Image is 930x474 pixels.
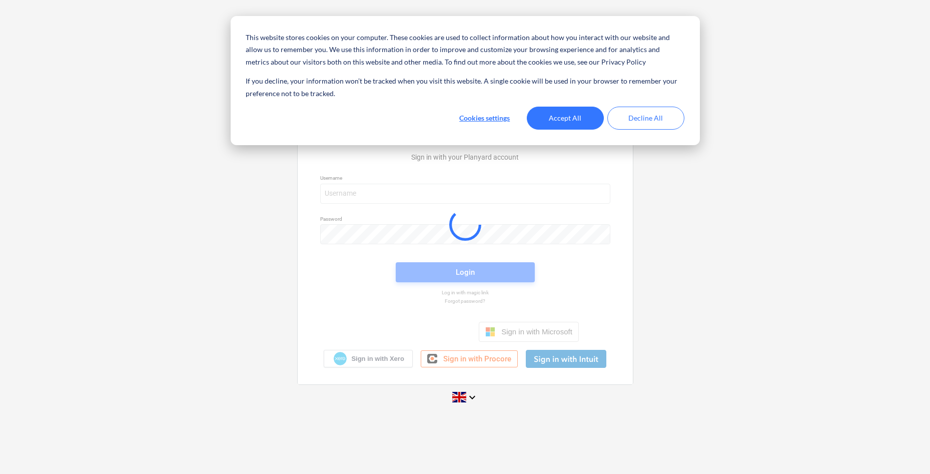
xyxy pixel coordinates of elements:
p: If you decline, your information won’t be tracked when you visit this website. A single cookie wi... [246,75,684,100]
button: Accept All [527,107,604,130]
i: keyboard_arrow_down [466,391,478,403]
div: Cookie banner [231,16,700,145]
button: Decline All [607,107,684,130]
button: Cookies settings [446,107,523,130]
p: This website stores cookies on your computer. These cookies are used to collect information about... [246,32,684,69]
